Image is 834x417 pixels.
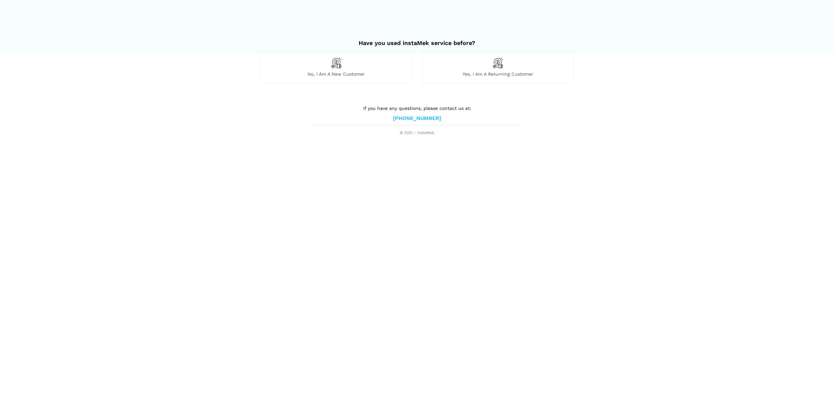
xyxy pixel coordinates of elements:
[422,71,573,77] span: Yes, I am a returning customer
[260,33,574,47] h2: Have you used instaMek service before?
[314,130,520,136] span: © 2021 - instaMek
[393,115,441,122] a: [PHONE_NUMBER]
[261,71,412,77] span: No, I am a new customer
[314,105,520,112] p: If you have any questions, please contact us at:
